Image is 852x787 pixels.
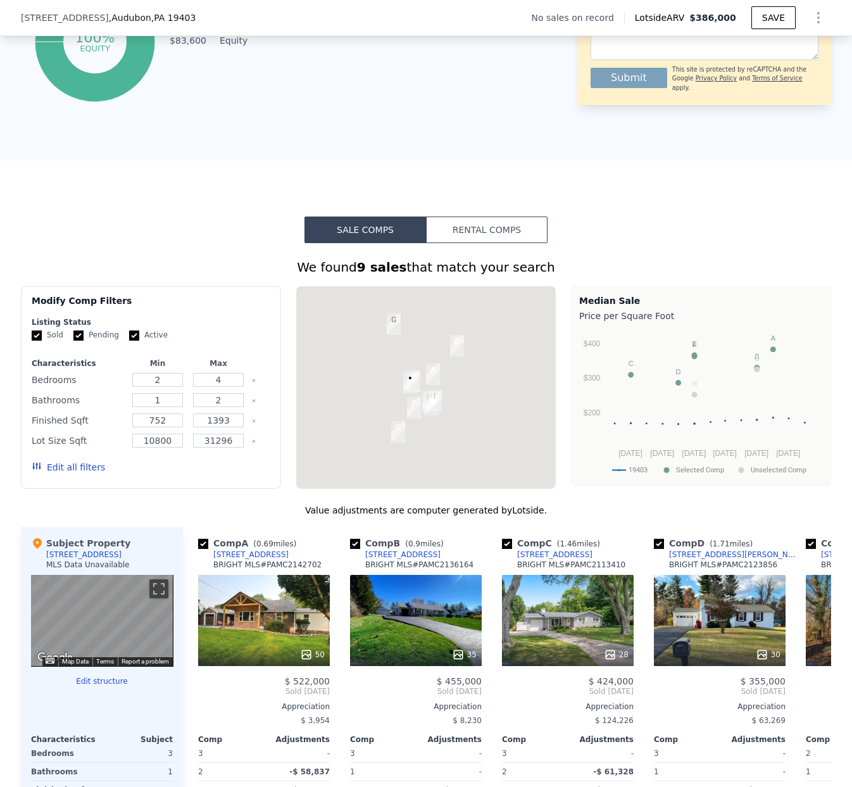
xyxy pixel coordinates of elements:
div: 5016 Coldsprings Dr [387,313,401,335]
div: - [266,745,330,762]
div: Subject [102,734,173,745]
span: Sold [DATE] [350,686,482,696]
span: ( miles) [248,539,301,548]
span: ( miles) [400,539,448,548]
div: Appreciation [198,702,330,712]
div: BRIGHT MLS # PAMC2136164 [365,560,473,570]
span: , Audubon [109,11,196,24]
div: Appreciation [502,702,634,712]
input: Pending [73,331,84,341]
text: C [629,360,634,367]
div: Adjustments [720,734,786,745]
div: [STREET_ADDRESS] [46,550,122,560]
div: Comp [350,734,416,745]
a: [STREET_ADDRESS] [198,550,289,560]
div: Finished Sqft [32,412,125,429]
div: - [418,745,482,762]
button: Show Options [806,5,831,30]
input: Sold [32,331,42,341]
span: 0.69 [256,539,273,548]
div: This site is protected by reCAPTCHA and the Google and apply. [672,65,818,92]
div: 28 [604,648,629,661]
span: $ 124,226 [595,716,634,725]
div: Characteristics [31,734,102,745]
span: -$ 61,328 [593,767,634,776]
div: 2770 Egypt Rd [428,390,442,412]
tspan: equity [80,43,110,53]
div: Lot Size Sqft [32,432,125,450]
span: 2 [806,749,811,758]
span: ( miles) [705,539,758,548]
span: [STREET_ADDRESS] [21,11,109,24]
div: [STREET_ADDRESS] [213,550,289,560]
text: D [676,368,681,375]
button: Clear [251,439,256,444]
a: Terms [96,658,114,665]
span: 3 [198,749,203,758]
text: $400 [584,339,601,348]
div: Modify Comp Filters [32,294,270,317]
button: Sale Comps [304,217,426,243]
div: Adjustments [568,734,634,745]
span: -$ 58,837 [289,767,330,776]
button: Map Data [62,657,89,666]
div: Max [191,358,246,368]
button: Edit structure [31,676,173,686]
div: Listing Status [32,317,270,327]
span: $ 63,269 [752,716,786,725]
div: Comp A [198,537,301,550]
div: 2913 Eagleville Rd [426,363,440,385]
span: $ 8,230 [453,716,482,725]
span: Sold [DATE] [198,686,330,696]
div: Bedrooms [32,371,125,389]
div: [STREET_ADDRESS] [517,550,592,560]
td: Equity [217,34,274,47]
div: Bathrooms [32,391,125,409]
span: $ 424,000 [589,676,634,686]
button: Edit all filters [32,461,105,474]
text: H [692,380,697,387]
button: Toggle fullscreen view [149,579,168,598]
div: Bedrooms [31,745,99,762]
label: Pending [73,330,119,341]
div: 3 [104,745,173,762]
text: G [755,355,760,362]
div: Median Sale [579,294,823,307]
text: E [692,340,696,348]
div: 253 Pinetown Rd [403,372,417,393]
a: Open this area in Google Maps (opens a new window) [34,650,76,666]
span: 1.71 [713,539,730,548]
a: Report a problem [122,658,169,665]
a: [STREET_ADDRESS] [502,550,592,560]
strong: 9 sales [357,260,407,275]
div: - [722,763,786,781]
div: 1022 Sparrow Rd [425,394,439,415]
text: B [755,353,759,360]
text: Unselected Comp [751,466,806,474]
div: Characteristics [32,358,125,368]
div: 2 [502,763,565,781]
input: Active [129,331,139,341]
tspan: 100% [75,30,115,46]
div: Comp C [502,537,605,550]
span: 3 [654,749,659,758]
div: [STREET_ADDRESS] [365,550,441,560]
img: Google [34,650,76,666]
div: - [418,763,482,781]
svg: A chart. [579,325,823,483]
div: Adjustments [416,734,482,745]
a: [STREET_ADDRESS][PERSON_NAME] [654,550,801,560]
div: BRIGHT MLS # PAMC2142702 [213,560,322,570]
div: 1 [104,763,173,781]
span: 3 [502,749,507,758]
button: Clear [251,419,256,424]
div: 1 [350,763,413,781]
button: Clear [251,378,256,383]
text: [DATE] [618,449,642,458]
div: Appreciation [350,702,482,712]
div: 26 Chapel View Ln [391,421,405,443]
div: Bathrooms [31,763,99,781]
text: 19403 [629,466,648,474]
div: Comp [502,734,568,745]
div: Price per Square Foot [579,307,823,325]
